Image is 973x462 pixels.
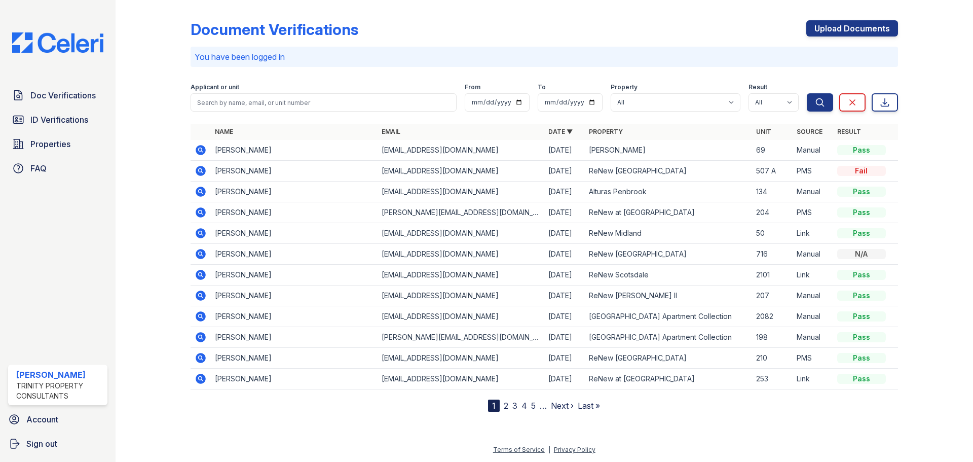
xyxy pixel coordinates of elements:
td: PMS [793,161,833,182]
td: Link [793,265,833,286]
td: [DATE] [544,140,585,161]
span: Account [26,413,58,425]
td: Manual [793,306,833,327]
a: Account [4,409,111,430]
a: 3 [512,401,517,411]
td: [DATE] [544,265,585,286]
td: 134 [752,182,793,202]
td: [PERSON_NAME] [211,286,378,306]
td: Manual [793,140,833,161]
span: Doc Verifications [30,89,96,101]
a: ID Verifications [8,110,107,130]
td: [PERSON_NAME][EMAIL_ADDRESS][DOMAIN_NAME] [378,202,544,223]
div: 1 [488,400,500,412]
td: [DATE] [544,369,585,389]
td: 204 [752,202,793,223]
input: Search by name, email, or unit number [191,93,457,112]
div: Pass [837,311,886,322]
a: Sign out [4,434,111,454]
td: [DATE] [544,182,585,202]
td: [PERSON_NAME] [211,140,378,161]
td: [GEOGRAPHIC_DATA] Apartment Collection [585,306,752,327]
td: [PERSON_NAME] [211,161,378,182]
td: ReNew at [GEOGRAPHIC_DATA] [585,202,752,223]
td: [EMAIL_ADDRESS][DOMAIN_NAME] [378,265,544,286]
span: Sign out [26,438,57,450]
span: Properties [30,138,70,150]
a: Privacy Policy [554,446,595,453]
td: [DATE] [544,306,585,327]
td: [PERSON_NAME] [211,202,378,223]
td: 198 [752,327,793,348]
label: Result [749,83,767,91]
img: CE_Logo_Blue-a8612792a0a2168367f1c8372b55b34899dd931a85d93a1a3d3e32e68fde9ad4.png [4,32,111,53]
td: [PERSON_NAME] [211,306,378,327]
a: 2 [504,401,508,411]
div: Pass [837,228,886,238]
div: Pass [837,353,886,363]
td: [PERSON_NAME] [211,348,378,369]
td: [PERSON_NAME] [211,327,378,348]
label: To [538,83,546,91]
td: [PERSON_NAME] [211,265,378,286]
span: FAQ [30,162,47,174]
div: Trinity Property Consultants [16,381,103,401]
td: ReNew Scotsdale [585,265,752,286]
td: 50 [752,223,793,244]
div: Pass [837,374,886,384]
td: [DATE] [544,223,585,244]
a: Next › [551,401,574,411]
a: Result [837,128,861,135]
div: Pass [837,187,886,197]
td: 207 [752,286,793,306]
td: 716 [752,244,793,265]
a: Property [589,128,623,135]
a: Properties [8,134,107,154]
div: Pass [837,291,886,301]
a: Upload Documents [806,20,898,37]
td: ReNew Midland [585,223,752,244]
td: [EMAIL_ADDRESS][DOMAIN_NAME] [378,161,544,182]
a: 4 [521,401,527,411]
a: Date ▼ [548,128,573,135]
td: [PERSON_NAME] [211,182,378,202]
td: [DATE] [544,161,585,182]
td: [EMAIL_ADDRESS][DOMAIN_NAME] [378,348,544,369]
div: Pass [837,145,886,155]
td: ReNew [GEOGRAPHIC_DATA] [585,244,752,265]
td: [PERSON_NAME] [211,244,378,265]
div: Pass [837,270,886,280]
div: Fail [837,166,886,176]
td: 210 [752,348,793,369]
a: Unit [756,128,771,135]
td: Manual [793,182,833,202]
td: ReNew [GEOGRAPHIC_DATA] [585,161,752,182]
td: Link [793,369,833,389]
label: Property [611,83,638,91]
a: Doc Verifications [8,85,107,105]
td: Link [793,223,833,244]
div: Document Verifications [191,20,358,39]
td: [DATE] [544,244,585,265]
p: You have been logged in [195,51,894,63]
td: [GEOGRAPHIC_DATA] Apartment Collection [585,327,752,348]
div: [PERSON_NAME] [16,369,103,381]
label: From [465,83,480,91]
a: FAQ [8,158,107,179]
td: [DATE] [544,286,585,306]
td: [EMAIL_ADDRESS][DOMAIN_NAME] [378,244,544,265]
div: Pass [837,207,886,218]
td: ReNew [GEOGRAPHIC_DATA] [585,348,752,369]
td: ReNew at [GEOGRAPHIC_DATA] [585,369,752,389]
td: 253 [752,369,793,389]
td: [EMAIL_ADDRESS][DOMAIN_NAME] [378,306,544,327]
td: 507 A [752,161,793,182]
span: … [540,400,547,412]
td: Manual [793,286,833,306]
div: | [548,446,550,453]
td: [EMAIL_ADDRESS][DOMAIN_NAME] [378,140,544,161]
td: Manual [793,244,833,265]
a: Name [215,128,233,135]
td: 2082 [752,306,793,327]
